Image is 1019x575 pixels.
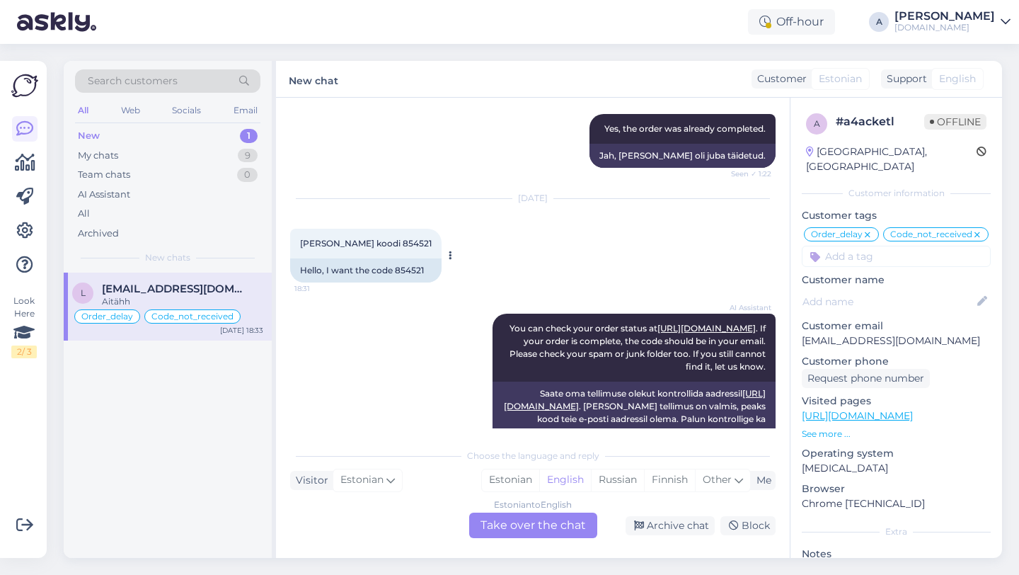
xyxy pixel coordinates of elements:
span: Code_not_received [890,230,972,239]
span: Order_delay [81,312,133,321]
div: New [78,129,100,143]
span: You can check your order status at . If your order is complete, the code should be in your email.... [509,323,768,372]
span: AI Assistant [718,302,771,313]
label: New chat [289,69,338,89]
div: Email [231,101,260,120]
a: [PERSON_NAME][DOMAIN_NAME] [894,11,1011,33]
div: Estonian to English [494,499,572,511]
p: Notes [802,547,991,562]
div: Team chats [78,168,130,182]
div: Archived [78,227,119,241]
div: Support [881,72,927,86]
span: Estonian [340,472,384,488]
div: Aitähh [102,295,263,308]
span: a [814,118,820,129]
div: Request phone number [802,369,930,388]
div: [DOMAIN_NAME] [894,22,995,33]
div: 2 / 3 [11,346,37,358]
div: Customer information [802,187,991,200]
div: [DATE] 18:33 [220,325,263,336]
div: Saate oma tellimuse olekut kontrollida aadressil . [PERSON_NAME] tellimus on valmis, peaks kood t... [493,382,776,457]
div: Estonian [482,469,539,491]
div: [GEOGRAPHIC_DATA], [GEOGRAPHIC_DATA] [806,144,977,174]
div: 1 [240,129,258,143]
span: Search customers [88,74,178,89]
span: English [939,72,976,86]
p: Customer name [802,273,991,287]
span: Order_delay [811,230,863,239]
div: A [869,12,889,32]
div: My chats [78,149,118,163]
div: Choose the language and reply [290,450,776,462]
div: Jah, [PERSON_NAME] oli juba täidetud. [589,144,776,168]
div: AI Assistant [78,188,130,202]
p: Customer tags [802,208,991,223]
div: Russian [591,469,644,491]
div: Take over the chat [469,513,597,538]
p: Browser [802,482,991,496]
p: Customer email [802,319,991,334]
div: Socials [169,101,204,120]
div: 9 [238,149,258,163]
p: [EMAIL_ADDRESS][DOMAIN_NAME] [802,334,991,348]
div: Visitor [290,473,328,488]
span: Offline [924,114,986,130]
input: Add name [802,294,974,309]
p: Customer phone [802,354,991,369]
div: Look Here [11,295,37,358]
div: Hello, I want the code 854521 [290,258,442,283]
span: Yes, the order was already completed. [604,123,766,134]
div: 0 [237,168,258,182]
div: Block [720,516,776,535]
div: Finnish [644,469,695,491]
a: [URL][DOMAIN_NAME] [657,323,756,334]
p: [MEDICAL_DATA] [802,461,991,476]
p: Visited pages [802,394,991,409]
input: Add a tag [802,246,991,267]
a: [URL][DOMAIN_NAME] [802,409,913,422]
p: See more ... [802,428,991,440]
div: Customer [752,72,807,86]
div: [PERSON_NAME] [894,11,995,22]
p: Chrome [TECHNICAL_ID] [802,496,991,511]
span: l [81,287,86,298]
span: New chats [145,251,190,264]
div: English [539,469,591,491]
span: liiaturba1@gmail.com [102,283,249,295]
p: Operating system [802,446,991,461]
div: All [78,207,90,221]
div: Extra [802,525,991,538]
div: # a4acketl [836,113,924,130]
span: Estonian [819,72,862,86]
span: 18:31 [294,283,347,294]
div: Me [751,473,771,488]
span: Other [703,473,732,486]
span: [PERSON_NAME] koodi 854521 [300,238,432,249]
div: Off-hour [748,9,835,35]
span: Seen ✓ 1:22 [718,169,771,179]
span: Code_not_received [151,312,234,321]
div: All [75,101,91,120]
img: Askly Logo [11,72,38,99]
div: [DATE] [290,192,776,205]
div: Web [118,101,143,120]
div: Archive chat [626,516,715,535]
